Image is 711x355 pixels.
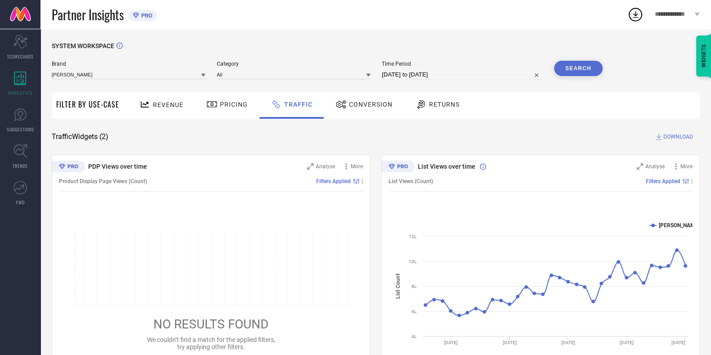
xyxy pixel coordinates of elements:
span: Analyse [316,163,335,170]
span: List Views over time [418,163,475,170]
span: | [362,178,363,184]
span: FWD [16,199,25,206]
span: More [351,163,363,170]
button: Search [554,61,603,76]
span: Partner Insights [52,5,124,24]
span: SYSTEM WORKSPACE [52,42,114,49]
span: Traffic [284,101,313,108]
text: [DATE] [561,340,575,345]
div: Open download list [627,6,644,22]
text: [DATE] [444,340,458,345]
span: Conversion [349,101,393,108]
span: Filters Applied [646,178,680,184]
div: Premium [381,161,415,174]
text: [DATE] [620,340,634,345]
text: [DATE] [671,340,685,345]
span: Time Period [382,61,543,67]
span: Brand [52,61,206,67]
span: More [680,163,693,170]
svg: Zoom [637,163,643,170]
span: Analyse [645,163,665,170]
span: We couldn’t find a match for the applied filters, try applying other filters. [147,336,275,351]
span: Revenue [153,101,183,108]
span: PRO [139,12,152,19]
text: [PERSON_NAME] [659,222,700,229]
span: Returns [429,101,460,108]
span: Traffic Widgets ( 2 ) [52,132,108,141]
span: SUGGESTIONS [7,126,34,133]
span: Pricing [220,101,248,108]
span: SCORECARDS [7,53,34,60]
text: 12L [409,234,417,239]
span: List Views (Count) [389,178,433,184]
span: Product Display Page Views (Count) [59,178,147,184]
span: WORKSPACE [8,90,33,96]
span: Filters Applied [316,178,351,184]
svg: Zoom [307,163,313,170]
text: 8L [411,284,417,289]
span: NO RESULTS FOUND [153,317,268,332]
span: DOWNLOAD [663,132,693,141]
span: | [691,178,693,184]
text: [DATE] [503,340,517,345]
span: Category [217,61,371,67]
text: 10L [409,259,417,264]
span: Filter By Use-Case [56,99,119,110]
text: 4L [411,334,417,339]
div: Premium [52,161,85,174]
input: Select time period [382,69,543,80]
span: PDP Views over time [88,163,147,170]
tspan: List Count [395,274,401,299]
span: TRENDS [13,162,28,169]
text: 6L [411,309,417,314]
